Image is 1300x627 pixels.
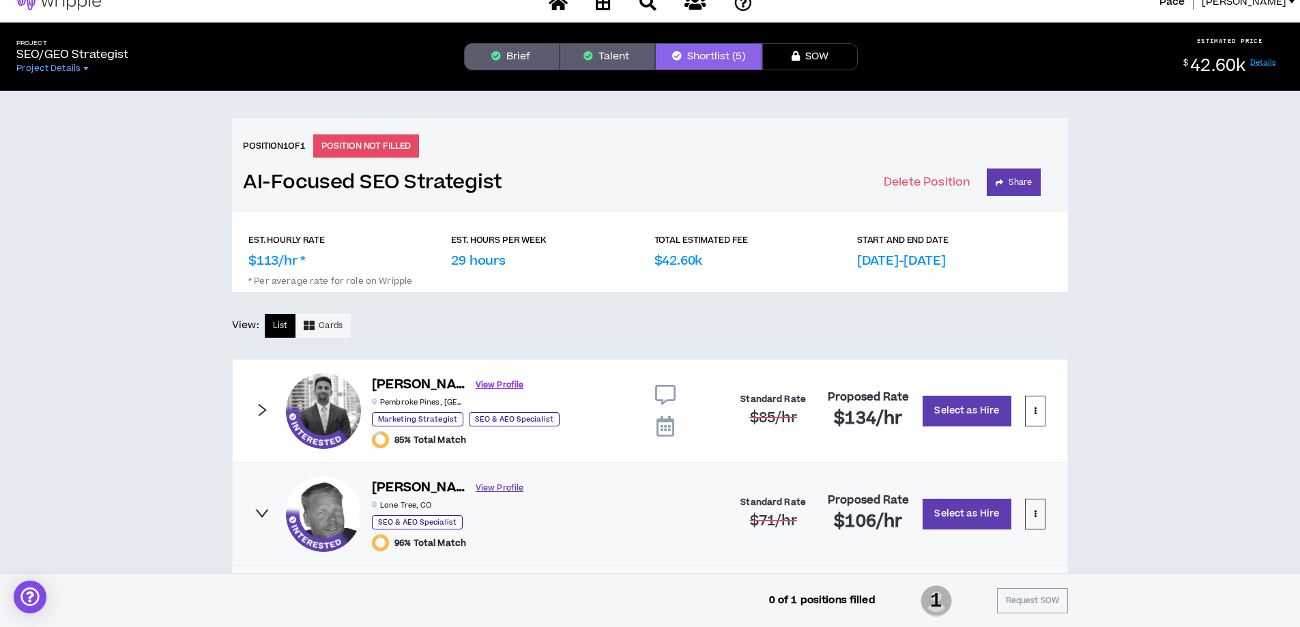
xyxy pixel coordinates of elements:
[16,46,129,63] p: SEO/GEO Strategist
[654,252,703,270] p: $42.60k
[857,234,949,246] p: START AND END DATE
[750,408,797,428] span: $85 /hr
[248,252,306,270] p: $113/hr
[834,407,903,431] span: $134 /hr
[769,593,876,608] p: 0 of 1 positions filled
[560,43,655,70] button: Talent
[248,234,325,246] p: EST. HOURLY RATE
[243,171,502,194] a: AI-Focused SEO Strategist
[987,169,1041,196] button: Share
[243,140,305,152] h6: Position 1 of 1
[857,252,946,270] p: [DATE]-[DATE]
[923,396,1011,426] button: Select as Hire
[1190,54,1245,78] span: 42.60k
[476,373,523,397] a: View Profile
[255,506,270,521] span: right
[828,391,909,404] h4: Proposed Rate
[469,412,560,426] p: SEO & AEO Specialist
[313,134,420,158] p: POSITION NOT FILLED
[750,511,797,531] span: $71 /hr
[654,234,749,246] p: TOTAL ESTIMATED FEE
[286,373,361,448] div: Kamran H.
[740,497,806,508] h4: Standard Rate
[884,169,970,196] button: Delete Position
[248,270,1052,287] p: * Per average rate for role on Wripple
[372,500,431,510] p: Lone Tree , CO
[14,581,46,613] div: Open Intercom Messenger
[740,394,806,405] h4: Standard Rate
[372,478,467,498] h6: [PERSON_NAME]
[923,499,1011,529] button: Select as Hire
[319,319,343,332] span: Cards
[16,40,129,47] h5: Project
[921,584,952,618] span: 1
[286,476,361,551] div: Scott J.
[372,412,463,426] p: Marketing Strategist
[834,510,903,534] span: $106 /hr
[451,252,506,270] p: 29 hours
[394,435,466,446] span: 85% Total Match
[655,43,762,70] button: Shortlist (5)
[828,494,909,507] h4: Proposed Rate
[1183,57,1188,69] sup: $
[295,314,351,338] button: Cards
[255,403,270,418] span: right
[451,234,547,246] p: EST. HOURS PER WEEK
[1197,37,1263,45] p: ESTIMATED PRICE
[372,515,463,529] p: SEO & AEO Specialist
[372,397,467,407] p: Pembroke Pines , [GEOGRAPHIC_DATA]
[372,375,467,395] h6: [PERSON_NAME]
[476,476,523,500] a: View Profile
[16,63,81,74] span: Project Details
[762,43,858,70] button: SOW
[1250,57,1277,68] a: Details
[997,588,1068,613] button: Request SOW
[464,43,560,70] button: Brief
[232,318,259,333] p: View:
[394,538,466,549] span: 96% Total Match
